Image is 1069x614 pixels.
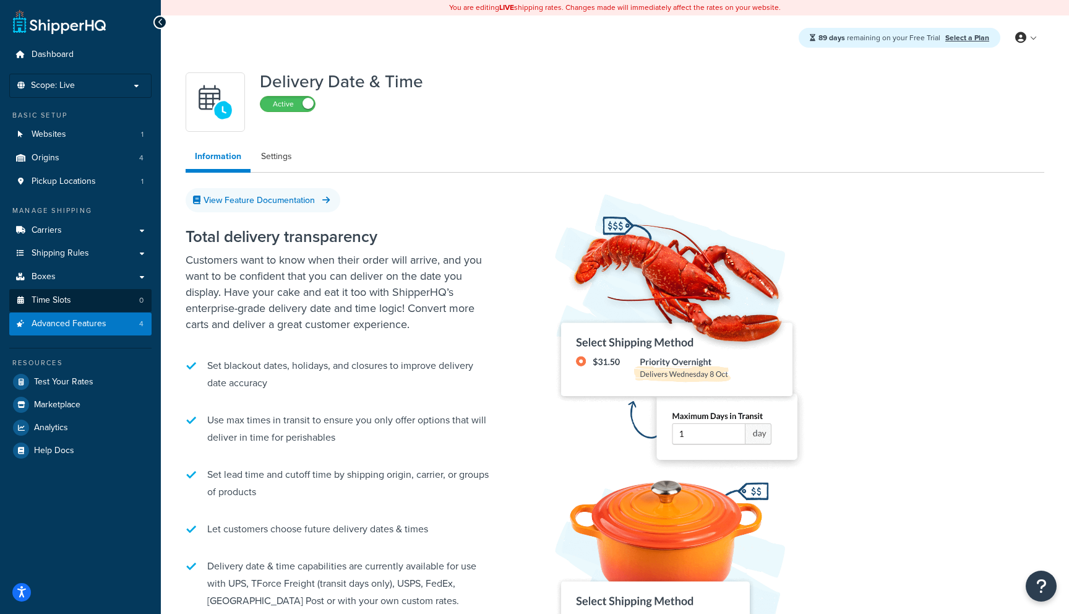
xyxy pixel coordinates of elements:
[252,144,301,169] a: Settings
[186,228,495,246] h2: Total delivery transparency
[186,252,495,332] p: Customers want to know when their order will arrive, and you want to be confident that you can de...
[9,313,152,335] a: Advanced Features4
[139,153,144,163] span: 4
[9,170,152,193] li: Pickup Locations
[32,248,89,259] span: Shipping Rules
[9,219,152,242] a: Carriers
[945,32,989,43] a: Select a Plan
[186,188,340,212] a: View Feature Documentation
[9,358,152,368] div: Resources
[9,417,152,439] a: Analytics
[9,170,152,193] a: Pickup Locations1
[32,319,106,329] span: Advanced Features
[34,423,68,433] span: Analytics
[9,313,152,335] li: Advanced Features
[32,176,96,187] span: Pickup Locations
[139,295,144,306] span: 0
[9,43,152,66] a: Dashboard
[818,32,942,43] span: remaining on your Free Trial
[32,225,62,236] span: Carriers
[260,97,315,111] label: Active
[9,123,152,146] li: Websites
[31,80,75,91] span: Scope: Live
[818,32,845,43] strong: 89 days
[9,266,152,288] a: Boxes
[32,272,56,282] span: Boxes
[186,460,495,507] li: Set lead time and cutoff time by shipping origin, carrier, or groups of products
[9,205,152,216] div: Manage Shipping
[34,377,93,387] span: Test Your Rates
[499,2,514,13] b: LIVE
[34,446,74,456] span: Help Docs
[32,50,74,60] span: Dashboard
[34,400,80,410] span: Marketplace
[9,147,152,170] li: Origins
[194,80,237,124] img: gfkeb5ejjkALwAAAABJRU5ErkJggg==
[9,123,152,146] a: Websites1
[9,110,152,121] div: Basic Setup
[141,129,144,140] span: 1
[141,176,144,187] span: 1
[9,439,152,462] a: Help Docs
[9,289,152,312] a: Time Slots0
[32,153,59,163] span: Origins
[186,351,495,398] li: Set blackout dates, holidays, and closures to improve delivery date accuracy
[186,514,495,544] li: Let customers choose future delivery dates & times
[32,295,71,306] span: Time Slots
[9,289,152,312] li: Time Slots
[32,129,66,140] span: Websites
[9,147,152,170] a: Origins4
[186,405,495,452] li: Use max times in transit to ensure you only offer options that will deliver in time for perishables
[9,371,152,393] a: Test Your Rates
[260,72,423,91] h1: Delivery Date & Time
[9,394,152,416] a: Marketplace
[139,319,144,329] span: 4
[9,242,152,265] a: Shipping Rules
[186,144,251,173] a: Information
[1026,571,1057,602] button: Open Resource Center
